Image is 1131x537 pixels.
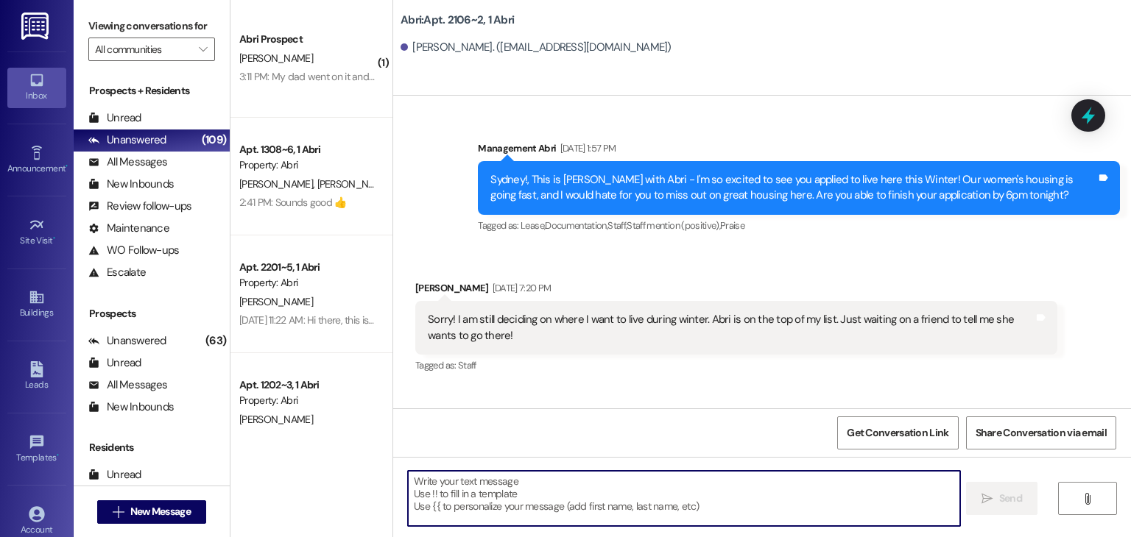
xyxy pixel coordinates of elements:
span: [PERSON_NAME] [239,413,313,426]
div: Abri Prospect [239,32,376,47]
div: New Inbounds [88,177,174,192]
div: Property: Abri [239,393,376,408]
i:  [199,43,207,55]
span: [PERSON_NAME] [317,177,395,191]
span: • [66,161,68,171]
div: [DATE] 7:20 PM [489,280,552,296]
div: Sydney!, This is [PERSON_NAME] with Abri - I'm so excited to see you applied to live here this Wi... [490,172,1096,204]
div: Management Abri [478,141,1120,161]
div: Maintenance [88,221,169,236]
div: Sorry! I am still deciding on where I want to live during winter. Abri is on the top of my list. ... [428,312,1034,344]
div: Residents [74,440,230,455]
span: • [57,450,59,460]
span: Send [999,491,1022,506]
div: Tagged as: [415,355,1057,376]
div: [DATE] 1:57 PM [557,141,616,156]
div: Property: Abri [239,157,376,173]
div: Apt. 2201~5, 1 Abri [239,260,376,275]
div: New Inbounds [88,399,174,415]
button: Get Conversation Link [837,416,958,449]
div: All Messages [88,154,167,170]
span: Staff [458,359,476,371]
div: (109) [198,129,230,152]
div: [PERSON_NAME] [415,280,1057,301]
span: • [53,233,55,243]
span: Share Conversation via email [976,425,1107,441]
div: [DATE] 11:22 AM: Hi there, this is [PERSON_NAME], I was set to check in early [DATE] and no one i... [239,313,1040,327]
div: Apt. 1202~3, 1 Abri [239,377,376,393]
div: Review follow-ups [88,199,191,214]
input: All communities [95,38,191,61]
div: Unread [88,467,141,483]
div: (63) [202,330,230,352]
i:  [982,493,993,505]
div: WO Follow-ups [88,243,179,258]
div: 2:41 PM: Sounds good 👍 [239,196,347,209]
div: Unread [88,110,141,126]
span: New Message [130,504,191,519]
div: [PERSON_NAME]. ([EMAIL_ADDRESS][DOMAIN_NAME]) [401,40,672,55]
a: Site Visit • [7,213,66,252]
div: Prospects + Residents [74,83,230,99]
span: Documentation , [545,219,607,232]
a: Buildings [7,285,66,324]
a: Leads [7,357,66,396]
div: 3:11 PM: My dad went on it and he said every space that it says to sign is "student signature" [239,70,628,83]
div: Unanswered [88,333,166,349]
div: Escalate [88,265,146,280]
label: Viewing conversations for [88,15,215,38]
div: All Messages [88,377,167,393]
div: [DATE] 12:46 PM: Oh my word I'm sorry I didn't even realize that [239,431,503,444]
span: [PERSON_NAME] [239,51,313,65]
span: Lease , [521,219,545,232]
div: Unanswered [88,132,166,148]
span: Get Conversation Link [847,425,948,441]
b: Abri: Apt. 2106~2, 1 Abri [401,13,514,28]
i:  [113,506,124,518]
img: ResiDesk Logo [21,13,52,40]
div: Unread [88,355,141,371]
span: Praise [720,219,744,232]
button: Send [966,482,1037,515]
a: Inbox [7,68,66,107]
a: Templates • [7,430,66,469]
i:  [1082,493,1093,505]
button: New Message [97,500,206,524]
span: [PERSON_NAME] [239,295,313,308]
button: Share Conversation via email [966,416,1116,449]
div: Tagged as: [478,215,1120,236]
span: Staff , [607,219,627,232]
span: Staff mention (positive) , [627,219,720,232]
div: Apt. 1308~6, 1 Abri [239,142,376,157]
div: Property: Abri [239,275,376,291]
span: [PERSON_NAME] [239,177,317,191]
div: Prospects [74,306,230,321]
